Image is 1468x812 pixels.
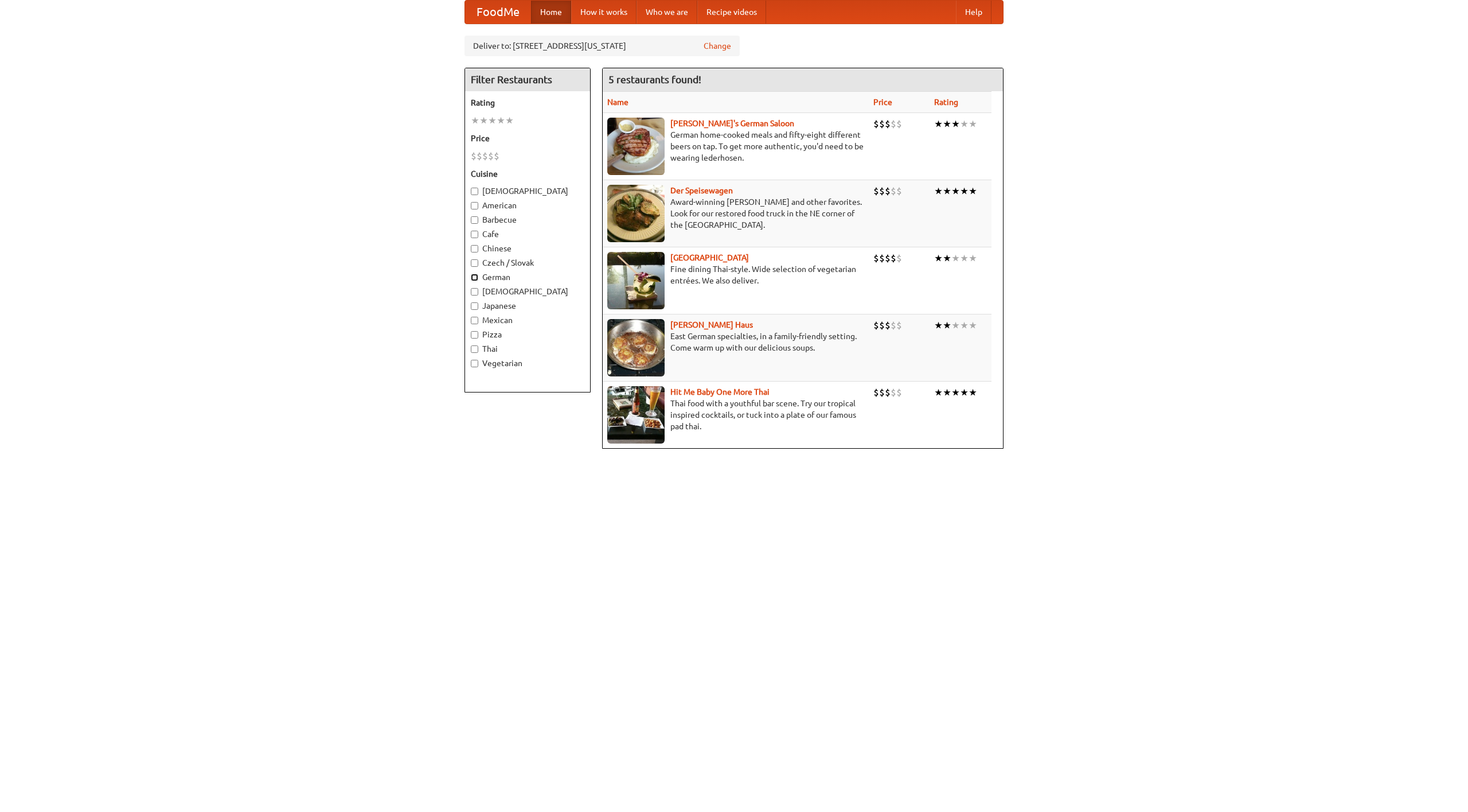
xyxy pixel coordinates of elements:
p: Award-winning [PERSON_NAME] and other favorites. Look for our restored food truck in the NE corne... [607,196,864,231]
li: ★ [943,185,951,197]
input: Thai [471,345,478,353]
label: German [471,271,584,283]
li: ★ [951,319,960,332]
li: ★ [960,118,969,130]
li: ★ [969,386,977,399]
a: How it works [571,1,637,24]
input: [DEMOGRAPHIC_DATA] [471,188,478,195]
p: German home-cooked meals and fifty-eight different beers on tap. To get more authentic, you'd nee... [607,129,864,164]
li: $ [896,252,902,265]
li: $ [896,386,902,399]
li: ★ [505,114,514,127]
a: FoodMe [465,1,531,24]
li: ★ [943,319,951,332]
label: Thai [471,343,584,355]
li: ★ [951,386,960,399]
img: speisewagen.jpg [607,185,665,242]
li: $ [879,185,885,197]
label: Chinese [471,243,584,254]
input: Barbecue [471,216,478,224]
li: ★ [934,252,943,265]
img: satay.jpg [607,252,665,309]
label: [DEMOGRAPHIC_DATA] [471,286,584,297]
input: Cafe [471,231,478,238]
li: $ [873,386,879,399]
a: Price [873,98,892,107]
li: $ [885,252,891,265]
li: $ [879,386,885,399]
input: German [471,274,478,281]
li: $ [896,118,902,130]
input: Vegetarian [471,360,478,367]
li: $ [885,386,891,399]
li: ★ [934,319,943,332]
label: Vegetarian [471,358,584,369]
li: $ [873,319,879,332]
li: $ [891,185,896,197]
input: Japanese [471,302,478,310]
li: ★ [934,185,943,197]
input: [DEMOGRAPHIC_DATA] [471,288,478,296]
a: Hit Me Baby One More Thai [670,387,770,397]
a: Name [607,98,628,107]
li: ★ [471,114,479,127]
li: $ [891,118,896,130]
img: kohlhaus.jpg [607,319,665,376]
a: Der Speisewagen [670,186,733,195]
li: $ [879,118,885,130]
input: Pizza [471,331,478,339]
h5: Cuisine [471,168,584,180]
li: ★ [934,118,943,130]
label: [DEMOGRAPHIC_DATA] [471,185,584,197]
a: [PERSON_NAME]'s German Saloon [670,119,794,128]
label: Japanese [471,300,584,312]
li: $ [896,319,902,332]
li: $ [471,150,477,162]
li: $ [891,319,896,332]
li: $ [879,319,885,332]
li: $ [896,185,902,197]
b: [PERSON_NAME] Haus [670,320,753,329]
input: Chinese [471,245,478,252]
li: $ [885,319,891,332]
a: [GEOGRAPHIC_DATA] [670,253,749,262]
label: Barbecue [471,214,584,226]
li: $ [873,118,879,130]
li: $ [879,252,885,265]
li: $ [891,386,896,399]
li: ★ [969,319,977,332]
a: Rating [934,98,958,107]
li: $ [477,150,482,162]
h4: Filter Restaurants [465,68,590,91]
li: $ [873,185,879,197]
li: ★ [960,252,969,265]
h5: Price [471,133,584,144]
div: Deliver to: [STREET_ADDRESS][US_STATE] [464,36,740,56]
li: ★ [943,386,951,399]
li: $ [891,252,896,265]
li: $ [885,185,891,197]
li: ★ [479,114,488,127]
a: Recipe videos [697,1,766,24]
li: ★ [934,386,943,399]
li: ★ [951,252,960,265]
label: Czech / Slovak [471,257,584,269]
li: ★ [969,252,977,265]
li: $ [494,150,499,162]
input: Czech / Slovak [471,259,478,267]
a: Help [956,1,991,24]
h5: Rating [471,97,584,108]
li: ★ [951,185,960,197]
label: American [471,200,584,211]
li: $ [482,150,488,162]
ng-pluralize: 5 restaurants found! [608,74,701,85]
li: $ [885,118,891,130]
p: Fine dining Thai-style. Wide selection of vegetarian entrées. We also deliver. [607,263,864,286]
li: ★ [497,114,505,127]
li: ★ [488,114,497,127]
li: $ [488,150,494,162]
li: ★ [969,118,977,130]
img: esthers.jpg [607,118,665,175]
